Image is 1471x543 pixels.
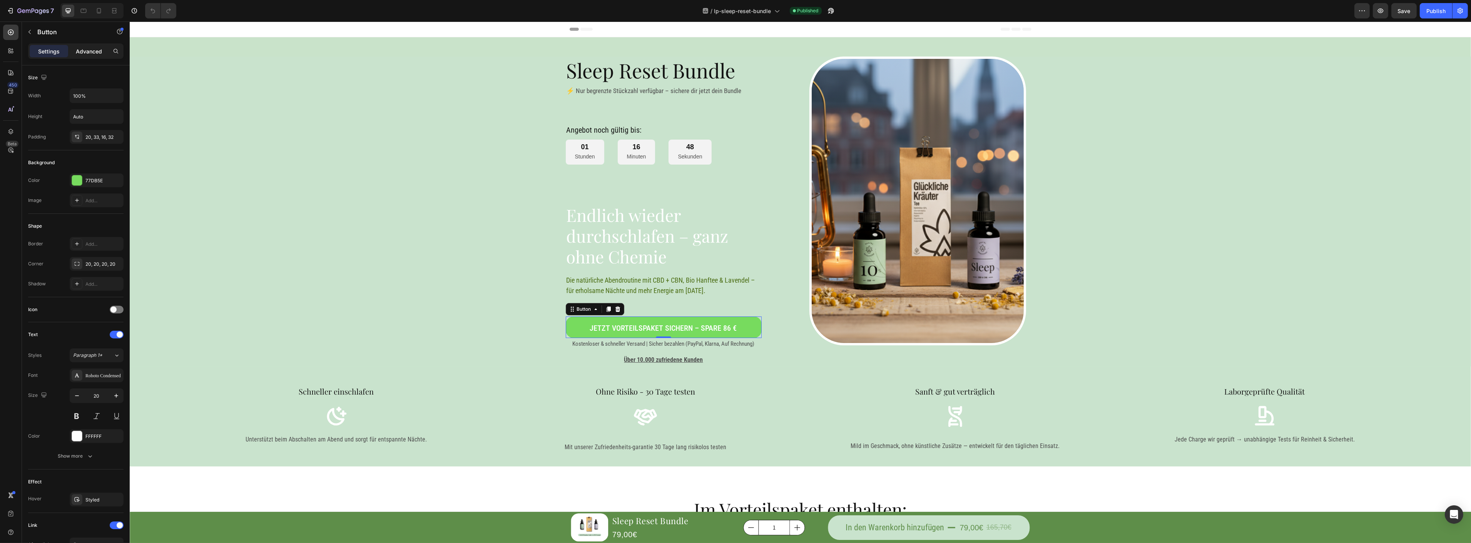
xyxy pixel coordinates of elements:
[460,303,607,310] p: Jetzt Vorteilspaket sichern – spare 86 €
[6,141,18,147] div: Beta
[85,134,122,141] div: 20, 33, 16, 32
[70,89,123,103] input: Auto
[614,499,629,513] button: decrement
[64,413,349,424] p: Unterstützt beim Abschalten am Abend und sorgt für entspannte Nächte.
[445,121,465,130] div: 01
[548,121,572,130] div: 48
[683,419,968,430] p: Mild im Geschmack, ohne künstliche Zusätze — entwickelt für den täglichen Einsatz.
[28,240,43,247] div: Border
[28,352,42,359] div: Styles
[1420,3,1452,18] button: Publish
[85,496,122,503] div: Styled
[28,197,42,204] div: Image
[436,182,632,246] h1: Endlich wieder durchschlafen – ganz ohne Chemie
[28,331,38,338] div: Text
[28,522,37,529] div: Link
[28,223,42,230] div: Shape
[37,27,103,37] p: Button
[993,413,1277,424] p: Jede Charge wir geprüft → unabhängige Tests für Reinheit & Sicherheit.
[829,498,854,514] div: 79,00€
[373,420,658,431] p: Mit unserer Zufriedenheits-garantie 30 Tage lang risikolos testen
[437,253,631,274] p: Die natürliche Abendroutine mit CBD + CBN, Bio Hanftee & Lavendel – für erholsame Nächte und mehr...
[482,506,594,520] div: 79,00€
[28,372,38,379] div: Font
[28,177,40,184] div: Color
[1426,7,1446,15] div: Publish
[711,7,713,15] span: /
[76,47,102,55] p: Advanced
[28,495,42,502] div: Hover
[1398,8,1411,14] span: Save
[28,92,41,99] div: Width
[436,103,671,114] h2: Angebot noch gültig bis:
[714,7,771,15] span: lp-sleep-reset-bundle
[85,177,122,184] div: 77DB5E
[145,3,176,18] div: Undo/Redo
[70,348,124,362] button: Paragraph 1*
[445,130,465,140] p: Stunden
[660,499,675,513] button: increment
[28,449,124,463] button: Show more
[85,281,122,288] div: Add...
[28,478,42,485] div: Effect
[28,113,42,120] div: Height
[28,390,48,401] div: Size
[1391,3,1417,18] button: Save
[50,6,54,15] p: 7
[70,110,123,123] input: Auto
[28,306,37,313] div: Icon
[716,498,815,514] div: In den Warenkorb hinzufügen
[3,3,57,18] button: 7
[548,130,572,140] p: Sekunden
[58,452,94,460] div: Show more
[58,364,355,376] h2: Schneller einschlafen
[38,47,60,55] p: Settings
[797,7,819,14] span: Published
[437,63,670,75] p: ⚡ Nur begrenzte Stückzahl verfügbar – sichere dir jetzt dein Bundle
[986,364,1284,376] h2: Laborgeprüfte Qualität
[680,35,896,324] img: SleepResetBundle.png
[85,241,122,248] div: Add...
[497,121,517,130] div: 16
[28,159,55,166] div: Background
[497,130,517,140] p: Minuten
[677,364,974,376] h2: Sanft & gut verträglich
[482,492,594,506] h1: Sleep Reset Bundle
[437,333,631,344] p: Über 10.000 zufriedene Kunden
[130,22,1471,543] iframe: Design area
[436,295,632,316] a: Jetzt Vorteilspaket sichern – spare 86 €
[856,499,883,513] div: 165,70€
[7,82,18,88] div: 450
[698,494,900,518] button: In den Warenkorb hinzufügen
[28,280,46,287] div: Shadow
[28,133,46,140] div: Padding
[446,284,463,291] div: Button
[6,476,1336,500] h2: Im Vorteilspaket enthalten:
[28,433,40,440] div: Color
[437,317,631,328] p: Kostenloser & schneller Versand | Sicher bezahlen (PayPal, Klarna, Auf Rechnung)
[73,352,102,359] span: Paragraph 1*
[85,372,122,379] div: Roboto Condensed
[28,73,48,83] div: Size
[28,260,43,267] div: Corner
[85,433,122,440] div: FFFFFF
[85,197,122,204] div: Add...
[1445,505,1463,524] div: Open Intercom Messenger
[367,364,664,376] h2: Ohne Risiko - 30 Tage testen
[629,499,660,513] input: quantity
[85,261,122,268] div: 20, 20, 20, 20
[436,35,671,63] h2: Sleep Reset Bundle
